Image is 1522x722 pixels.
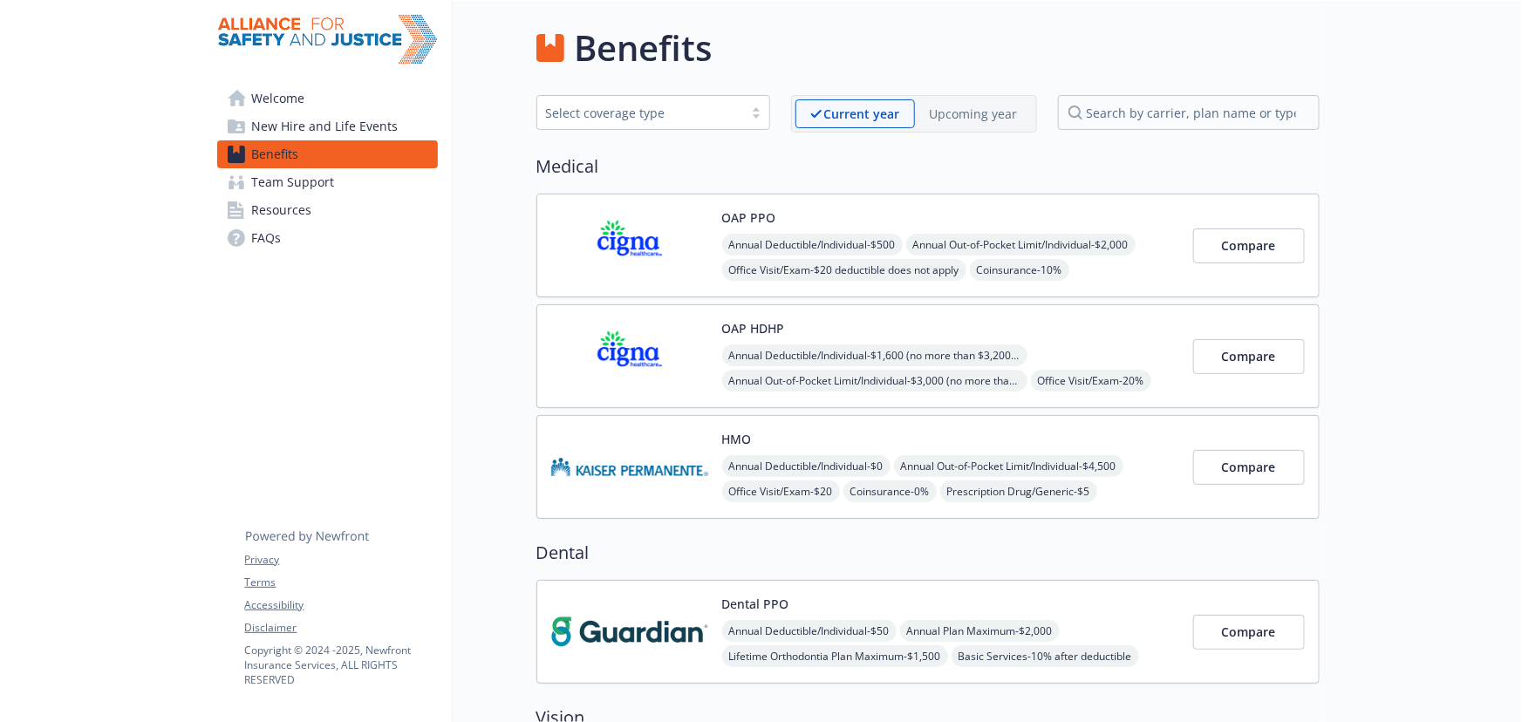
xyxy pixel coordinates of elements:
img: Kaiser Permanente Insurance Company carrier logo [551,430,708,504]
span: Annual Deductible/Individual - $500 [722,234,903,255]
span: Annual Deductible/Individual - $50 [722,620,897,642]
p: Current year [824,105,900,123]
span: Welcome [252,85,305,112]
span: Lifetime Orthodontia Plan Maximum - $1,500 [722,645,948,667]
span: Coinsurance - 10% [970,259,1069,281]
span: FAQs [252,224,282,252]
span: Annual Deductible/Individual - $1,600 (no more than $3,200 per individual - within a family) [722,344,1027,366]
span: Team Support [252,168,335,196]
span: Coinsurance - 0% [843,480,937,502]
button: Compare [1193,615,1305,650]
button: OAP HDHP [722,319,785,337]
span: Annual Out-of-Pocket Limit/Individual - $3,000 (no more than $3,200 per individual - within a fam... [722,370,1027,392]
span: Basic Services - 10% after deductible [952,645,1139,667]
span: Office Visit/Exam - $20 deductible does not apply [722,259,966,281]
span: Office Visit/Exam - 20% [1031,370,1151,392]
span: Benefits [252,140,299,168]
h2: Medical [536,153,1320,180]
span: Compare [1222,459,1276,475]
h2: Dental [536,540,1320,566]
button: OAP PPO [722,208,776,227]
button: Compare [1193,339,1305,374]
button: HMO [722,430,752,448]
a: Resources [217,196,438,224]
span: Annual Deductible/Individual - $0 [722,455,891,477]
span: Compare [1222,237,1276,254]
p: Copyright © 2024 - 2025 , Newfront Insurance Services, ALL RIGHTS RESERVED [245,643,437,687]
a: Terms [245,575,437,590]
span: New Hire and Life Events [252,112,399,140]
span: Annual Out-of-Pocket Limit/Individual - $2,000 [906,234,1136,255]
p: Upcoming year [930,105,1018,123]
span: Compare [1222,348,1276,364]
img: Guardian carrier logo [551,595,708,669]
span: Annual Out-of-Pocket Limit/Individual - $4,500 [894,455,1123,477]
span: Prescription Drug/Generic - $5 [940,480,1097,502]
button: Compare [1193,450,1305,485]
span: Resources [252,196,312,224]
button: Dental PPO [722,595,789,613]
a: Privacy [245,552,437,568]
span: Compare [1222,623,1276,640]
img: CIGNA carrier logo [551,208,708,283]
span: Annual Plan Maximum - $2,000 [900,620,1060,642]
img: CIGNA carrier logo [551,319,708,393]
input: search by carrier, plan name or type [1058,95,1320,130]
a: Benefits [217,140,438,168]
a: Disclaimer [245,620,437,636]
a: Welcome [217,85,438,112]
a: FAQs [217,224,438,252]
div: Select coverage type [546,104,734,122]
a: Team Support [217,168,438,196]
span: Office Visit/Exam - $20 [722,480,840,502]
h1: Benefits [575,22,713,74]
a: Accessibility [245,597,437,613]
a: New Hire and Life Events [217,112,438,140]
button: Compare [1193,228,1305,263]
